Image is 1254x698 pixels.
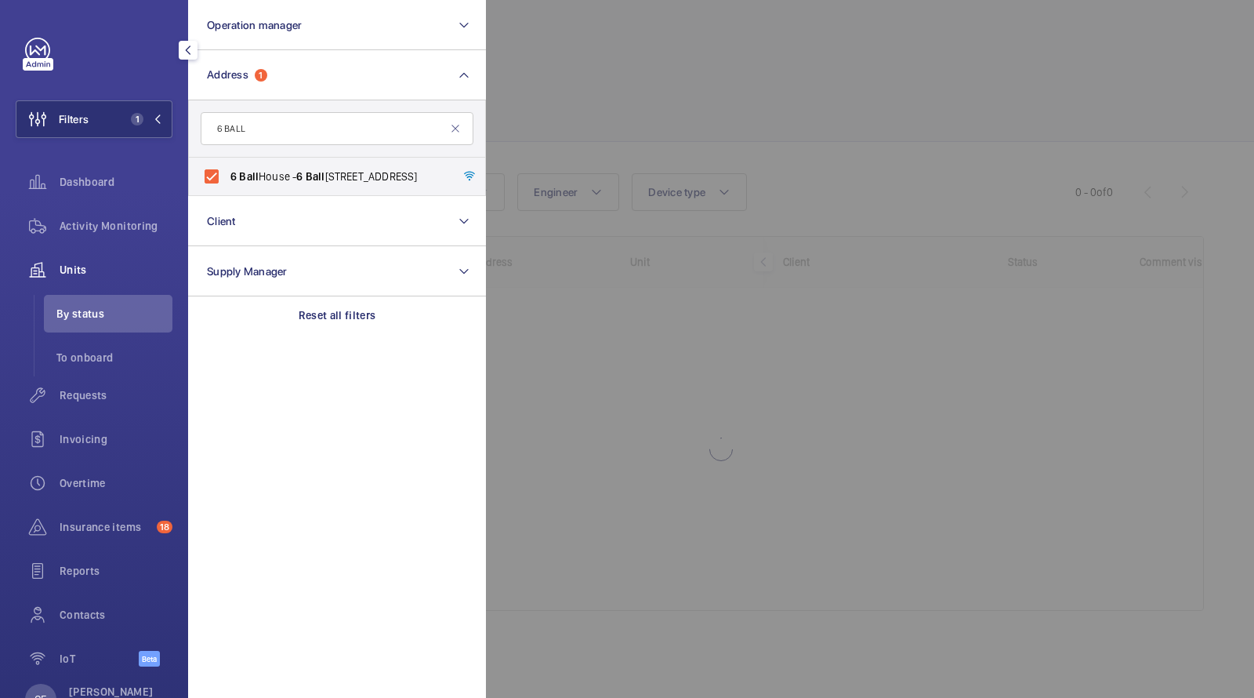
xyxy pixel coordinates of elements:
span: Overtime [60,475,172,491]
span: Requests [60,387,172,403]
span: Filters [59,111,89,127]
span: Activity Monitoring [60,218,172,234]
span: By status [56,306,172,322]
button: Filters1 [16,100,172,138]
span: 18 [157,521,172,533]
span: Dashboard [60,174,172,190]
span: 1 [131,113,143,125]
span: Reports [60,563,172,579]
span: Invoicing [60,431,172,447]
span: Contacts [60,607,172,623]
span: To onboard [56,350,172,365]
span: Units [60,262,172,278]
span: IoT [60,651,139,667]
span: Insurance items [60,519,150,535]
span: Beta [139,651,160,667]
